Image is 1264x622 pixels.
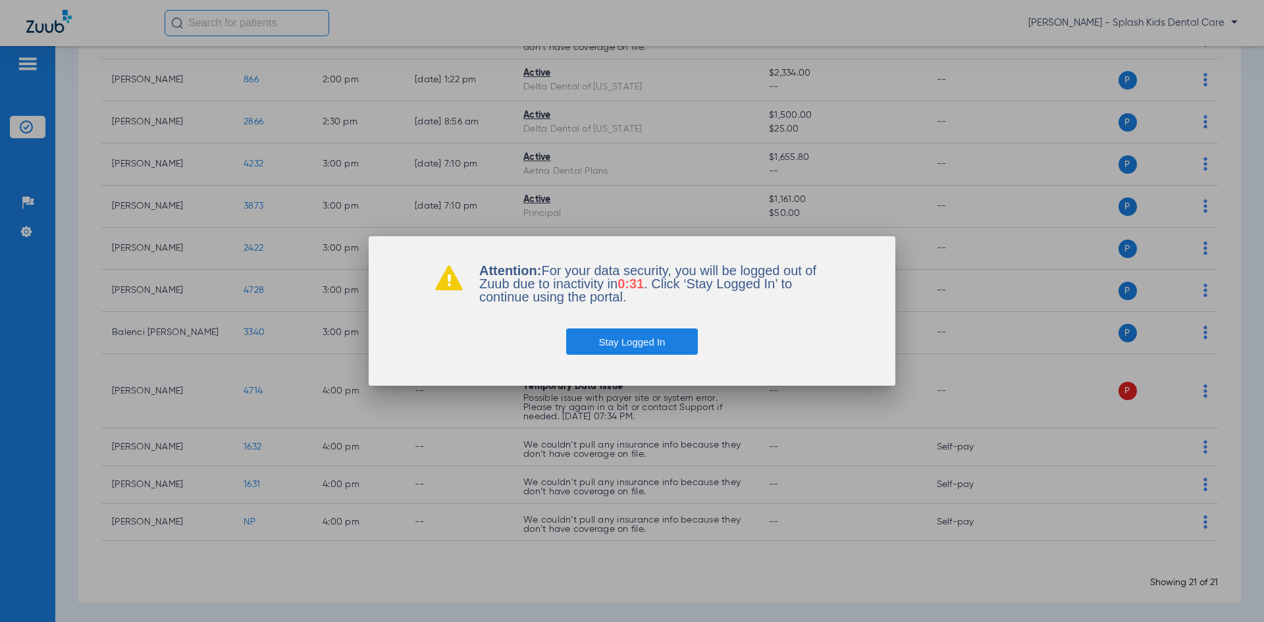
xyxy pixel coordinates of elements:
iframe: Chat Widget [1198,559,1264,622]
span: 0:31 [618,276,644,291]
img: warning [434,264,463,290]
p: For your data security, you will be logged out of Zuub due to inactivity in . Click ‘Stay Logged ... [479,264,829,303]
b: Attention: [479,263,541,278]
button: Stay Logged In [566,328,698,355]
